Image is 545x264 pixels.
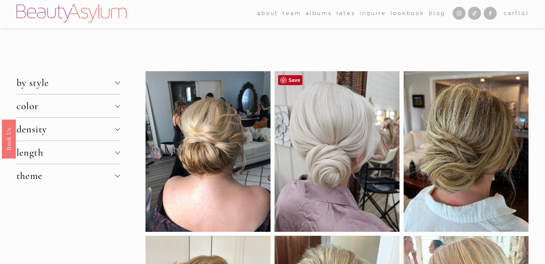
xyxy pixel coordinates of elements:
a: Lookbook [390,8,424,19]
a: folder dropdown [283,8,301,19]
a: albums [306,8,332,19]
button: density [16,118,120,141]
a: 0 items in cart [504,9,529,18]
span: ( ) [518,10,529,16]
a: Facebook [484,7,497,20]
button: by style [16,71,120,94]
button: length [16,141,120,164]
button: color [16,94,120,117]
span: density [16,123,115,135]
a: folder dropdown [257,8,278,19]
span: color [16,100,115,112]
span: about [257,9,278,18]
a: TikTok [468,7,481,20]
button: theme [16,164,120,187]
span: 0 [521,10,526,16]
a: Blog [429,8,445,19]
a: Instagram [453,7,465,20]
a: Book Us [2,119,16,158]
a: Pin it! [278,75,302,85]
span: by style [16,77,115,89]
a: Rates [336,8,355,19]
span: theme [16,170,115,182]
img: Beauty Asylum | Bridal Hair &amp; Makeup Charlotte &amp; Atlanta [16,4,126,23]
span: length [16,146,115,158]
a: Inquire [360,8,386,19]
span: team [283,9,301,18]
